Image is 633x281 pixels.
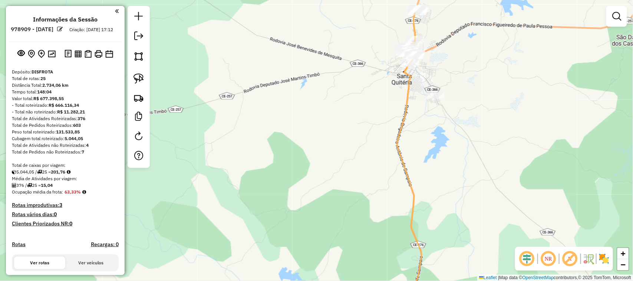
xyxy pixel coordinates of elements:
strong: 603 [73,122,81,128]
h4: Clientes Priorizados NR: [12,221,119,227]
i: Total de rotas [37,170,42,174]
strong: 201,76 [51,169,65,175]
strong: 2.734,06 km [42,82,69,88]
h4: Recargas: 0 [91,241,119,248]
strong: R$ 666.116,34 [49,102,79,108]
h6: 978909 - [DATE] [11,26,53,33]
i: Total de Atividades [12,183,16,188]
div: Total de Pedidos Roteirizados: [12,122,119,129]
button: Ver rotas [14,257,65,269]
a: Exportar sessão [131,29,146,45]
button: Imprimir Rotas [93,49,104,59]
a: Zoom out [617,259,629,270]
strong: R$ 11.282,21 [57,109,85,115]
button: Visualizar Romaneio [83,49,93,59]
div: Atividade não roteirizada - IMPERIO DAS BEBIDAS [426,91,444,99]
a: Exibir filtros [609,9,624,24]
strong: 0 [54,211,57,218]
span: + [621,249,626,258]
span: | [498,275,499,280]
strong: 63,33% [65,189,81,195]
div: Total de caixas por viagem: [12,162,119,169]
strong: DISFROTA [32,69,53,75]
i: Total de rotas [27,183,32,188]
img: Fluxo de ruas [583,253,594,265]
span: Ocultar NR [540,250,557,268]
div: Total de Atividades não Roteirizadas: [12,142,119,149]
strong: 3 [59,202,62,208]
h4: Rotas vários dias: [12,211,119,218]
span: Ocupação média da frota: [12,189,63,195]
button: Disponibilidade de veículos [104,49,115,59]
strong: 25 [40,76,46,81]
div: Total de Atividades Roteirizadas: [12,115,119,122]
a: OpenStreetMap [522,275,554,280]
em: Alterar nome da sessão [57,26,63,32]
button: Visualizar relatório de Roteirização [73,49,83,59]
div: Criação: [DATE] 17:12 [66,26,116,33]
a: Criar rota [131,90,147,106]
button: Otimizar todas as rotas [46,49,57,59]
div: Tempo total: [12,89,119,95]
h4: Informações da Sessão [33,16,98,23]
div: 376 / 25 = [12,182,119,189]
i: Meta Caixas/viagem: 1,00 Diferença: 200,76 [67,170,70,174]
a: Zoom in [617,248,629,259]
div: Total de rotas: [12,75,119,82]
button: Logs desbloquear sessão [63,48,73,60]
strong: 15,04 [41,182,53,188]
strong: 131.533,85 [56,129,80,135]
div: Peso total roteirizado: [12,129,119,135]
img: Selecionar atividades - polígono [133,51,144,62]
a: Rotas [12,241,26,248]
div: Cubagem total roteirizado: [12,135,119,142]
h4: Rotas improdutivas: [12,202,119,208]
i: Cubagem total roteirizado [12,170,16,174]
img: Criar rota [133,93,144,103]
a: Clique aqui para minimizar o painel [115,7,119,15]
strong: 5.044,05 [65,136,83,141]
div: Map data © contributors,© 2025 TomTom, Microsoft [477,275,633,281]
div: Total de Pedidos não Roteirizados: [12,149,119,155]
em: Média calculada utilizando a maior ocupação (%Peso ou %Cubagem) de cada rota da sessão. Rotas cro... [82,190,86,194]
button: Ver veículos [65,257,116,269]
img: Exibir/Ocultar setores [598,253,610,265]
div: Média de Atividades por viagem: [12,175,119,182]
strong: 0 [69,220,72,227]
a: Leaflet [479,275,497,280]
a: Reroteirizar Sessão [131,129,146,145]
button: Exibir sessão original [16,48,26,60]
strong: 4 [86,142,89,148]
div: Depósito: [12,69,119,75]
strong: 376 [78,116,85,121]
span: Ocultar deslocamento [518,250,536,268]
div: Valor total: [12,95,119,102]
button: Centralizar mapa no depósito ou ponto de apoio [26,48,36,60]
div: Distância Total: [12,82,119,89]
div: - Total não roteirizado: [12,109,119,115]
div: 5.044,05 / 25 = [12,169,119,175]
strong: 148:04 [37,89,52,95]
span: − [621,260,626,269]
strong: 7 [82,149,84,155]
img: Selecionar atividades - laço [133,73,144,84]
div: - Total roteirizado: [12,102,119,109]
a: Nova sessão e pesquisa [131,9,146,26]
span: Exibir rótulo [561,250,579,268]
strong: R$ 677.398,55 [33,96,64,101]
a: Criar modelo [131,109,146,126]
button: Adicionar Atividades [36,48,46,60]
